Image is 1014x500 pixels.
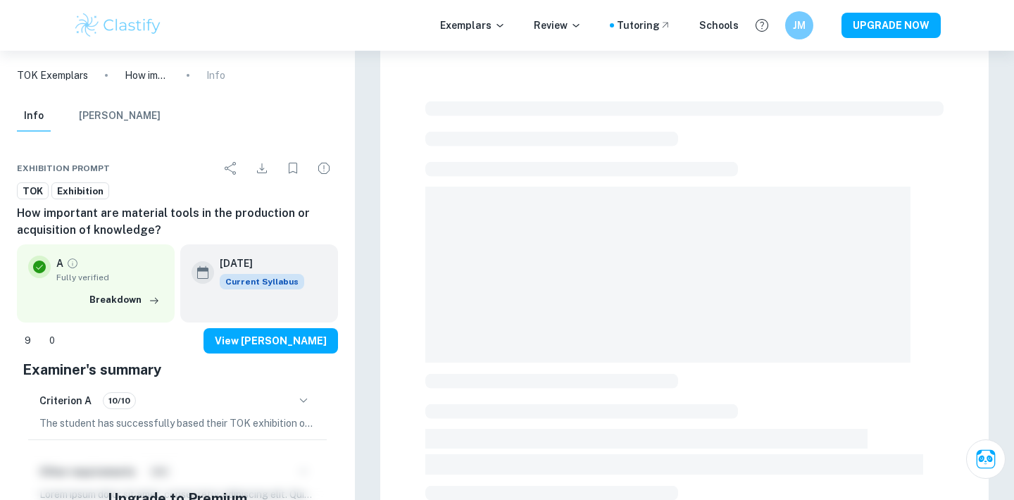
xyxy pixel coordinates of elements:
a: Exhibition [51,182,109,200]
span: Exhibition Prompt [17,162,110,175]
span: TOK [18,185,48,199]
span: 10/10 [104,394,135,407]
a: Tutoring [617,18,671,33]
span: Exhibition [52,185,108,199]
button: Ask Clai [966,439,1006,479]
span: Fully verified [56,271,163,284]
button: [PERSON_NAME] [79,101,161,132]
a: Schools [699,18,739,33]
div: Share [217,154,245,182]
a: Grade fully verified [66,257,79,270]
div: Dislike [42,330,63,352]
span: Current Syllabus [220,274,304,289]
a: TOK [17,182,49,200]
h6: JM [791,18,808,33]
p: Review [534,18,582,33]
p: A [56,256,63,271]
div: Report issue [310,154,338,182]
p: The student has successfully based their TOK exhibition on one of the 35 prompts released by the ... [39,415,315,431]
div: Like [17,330,39,352]
button: View [PERSON_NAME] [204,328,338,354]
div: This exemplar is based on the current syllabus. Feel free to refer to it for inspiration/ideas wh... [220,274,304,289]
span: 9 [17,334,39,348]
p: Exemplars [440,18,506,33]
button: Info [17,101,51,132]
h6: How important are material tools in the production or acquisition of knowledge? [17,205,338,239]
div: Bookmark [279,154,307,182]
p: Info [206,68,225,83]
button: UPGRADE NOW [841,13,941,38]
p: How important are material tools in the production or acquisition of knowledge? [125,68,170,83]
div: Download [248,154,276,182]
a: TOK Exemplars [17,68,88,83]
h6: [DATE] [220,256,293,271]
button: Help and Feedback [750,13,774,37]
span: 0 [42,334,63,348]
button: Breakdown [86,289,163,311]
h6: Criterion A [39,393,92,408]
img: Clastify logo [73,11,163,39]
h5: Examiner's summary [23,359,332,380]
button: JM [785,11,813,39]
